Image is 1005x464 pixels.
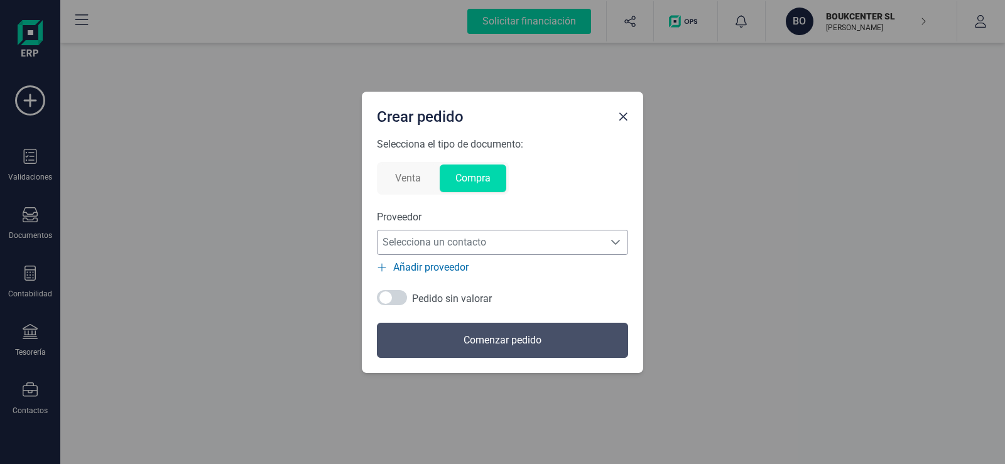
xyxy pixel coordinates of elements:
[378,230,604,255] span: Selecciona un contacto
[393,260,469,275] span: Añadir proveedor
[377,323,628,358] button: Comenzar pedido
[377,210,421,225] p: Proveedor
[372,102,613,127] div: Crear pedido
[613,107,633,127] button: Close
[377,137,523,152] p: Selecciona el tipo de documento:
[379,165,437,192] button: Venta
[440,165,506,192] button: Compra
[604,237,627,247] div: Selecciona un contacto
[412,291,492,306] span: Pedido sin valorar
